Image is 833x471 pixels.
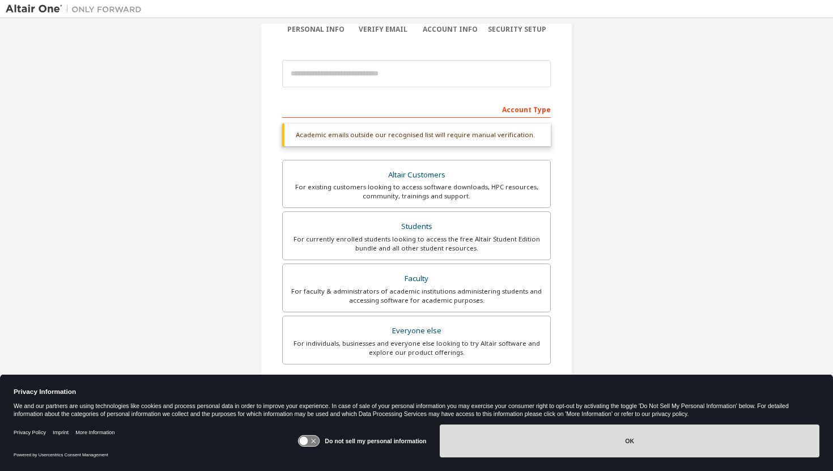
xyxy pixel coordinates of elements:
div: Account Info [416,25,484,34]
div: Students [290,219,543,235]
div: For individuals, businesses and everyone else looking to try Altair software and explore our prod... [290,339,543,357]
div: Academic emails outside our recognised list will require manual verification. [282,124,551,146]
div: Security Setup [484,25,551,34]
div: Personal Info [282,25,350,34]
div: Account Type [282,100,551,118]
div: Faculty [290,271,543,287]
div: For currently enrolled students looking to access the free Altair Student Edition bundle and all ... [290,235,543,253]
div: Verify Email [350,25,417,34]
img: Altair One [6,3,147,15]
div: Everyone else [290,323,543,339]
div: For faculty & administrators of academic institutions administering students and accessing softwa... [290,287,543,305]
div: Altair Customers [290,167,543,183]
div: For existing customers looking to access software downloads, HPC resources, community, trainings ... [290,183,543,201]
